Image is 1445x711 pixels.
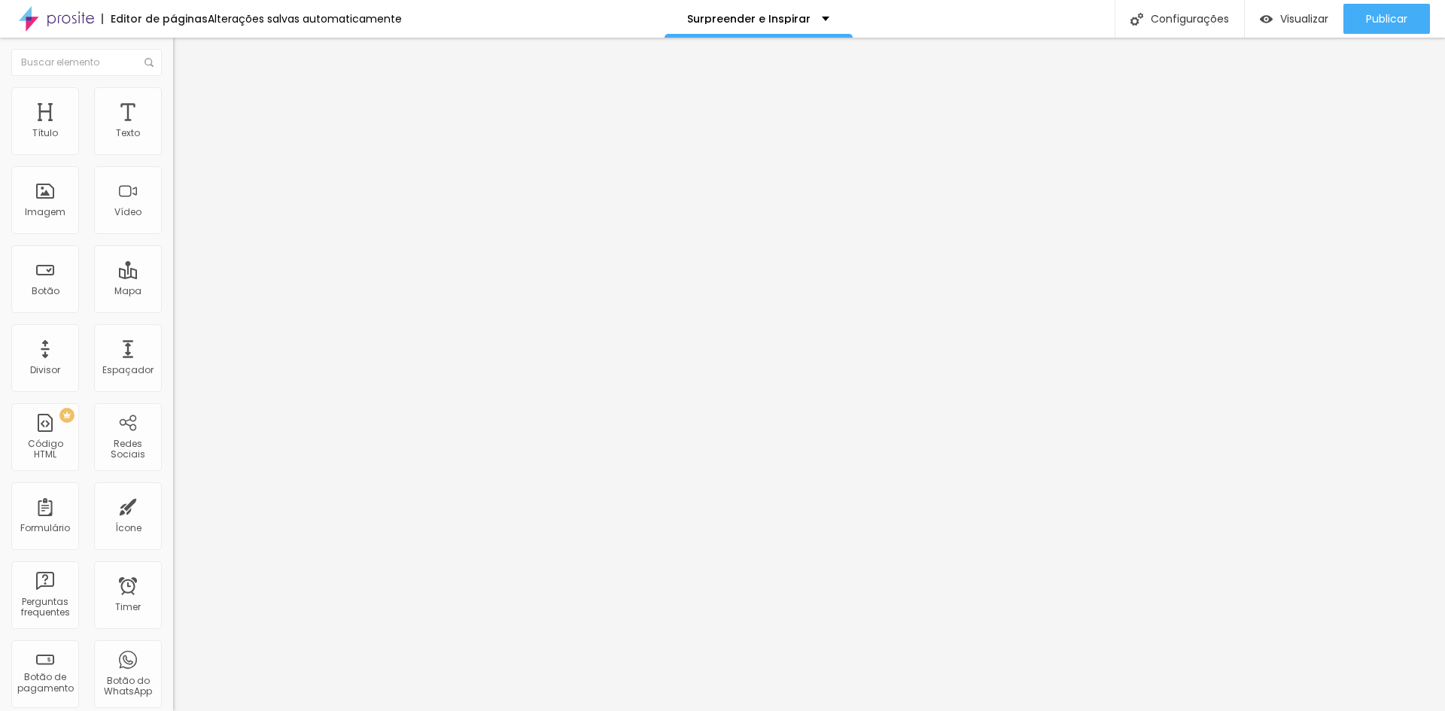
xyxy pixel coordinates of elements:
div: Botão do WhatsApp [98,676,157,697]
div: Botão [32,286,59,296]
div: Vídeo [114,207,141,217]
img: Icone [1130,13,1143,26]
p: Surpreender e Inspirar [687,14,811,24]
iframe: Editor [173,38,1445,711]
div: Formulário [20,523,70,533]
div: Perguntas frequentes [15,597,75,618]
div: Imagem [25,207,65,217]
div: Alterações salvas automaticamente [208,14,402,24]
input: Buscar elemento [11,49,162,76]
div: Timer [115,602,141,612]
button: Visualizar [1245,4,1343,34]
img: Icone [144,58,154,67]
div: Espaçador [102,365,154,375]
div: Divisor [30,365,60,375]
div: Mapa [114,286,141,296]
div: Código HTML [15,439,75,460]
div: Texto [116,128,140,138]
img: view-1.svg [1260,13,1273,26]
div: Redes Sociais [98,439,157,460]
div: Editor de páginas [102,14,208,24]
div: Título [32,128,58,138]
span: Publicar [1366,13,1407,25]
span: Visualizar [1280,13,1328,25]
div: Botão de pagamento [15,672,75,694]
button: Publicar [1343,4,1430,34]
div: Ícone [115,523,141,533]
